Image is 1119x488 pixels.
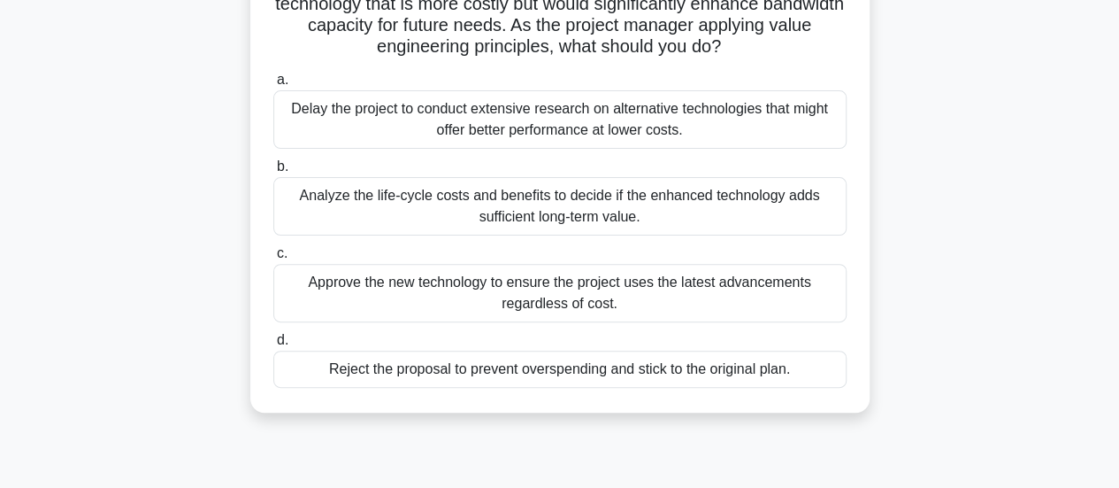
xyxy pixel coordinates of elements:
div: Approve the new technology to ensure the project uses the latest advancements regardless of cost. [273,264,847,322]
span: d. [277,332,288,347]
span: a. [277,72,288,87]
div: Reject the proposal to prevent overspending and stick to the original plan. [273,351,847,388]
div: Delay the project to conduct extensive research on alternative technologies that might offer bett... [273,90,847,149]
span: b. [277,159,288,174]
div: Analyze the life-cycle costs and benefits to decide if the enhanced technology adds sufficient lo... [273,177,847,236]
span: c. [277,245,287,260]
